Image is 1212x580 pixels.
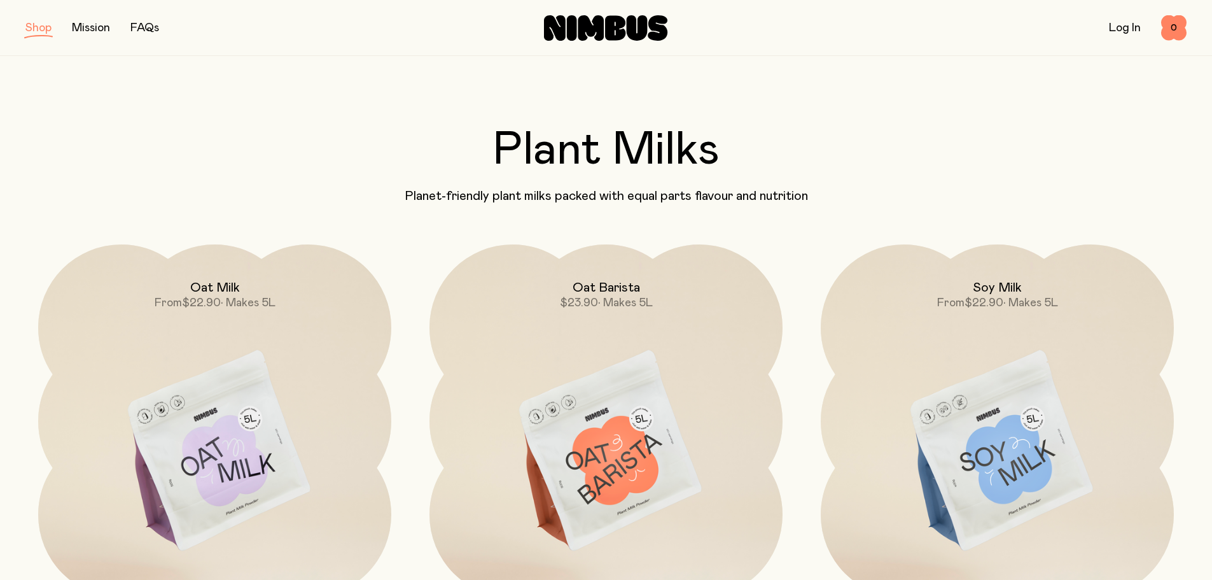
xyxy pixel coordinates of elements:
[560,297,598,309] span: $23.90
[221,297,275,309] span: • Makes 5L
[72,22,110,34] a: Mission
[190,280,240,295] h2: Oat Milk
[573,280,640,295] h2: Oat Barista
[937,297,965,309] span: From
[598,297,653,309] span: • Makes 5L
[1109,22,1141,34] a: Log In
[182,297,221,309] span: $22.90
[1161,15,1187,41] button: 0
[25,127,1187,173] h2: Plant Milks
[965,297,1003,309] span: $22.90
[155,297,182,309] span: From
[25,188,1187,204] p: Planet-friendly plant milks packed with equal parts flavour and nutrition
[130,22,159,34] a: FAQs
[1003,297,1058,309] span: • Makes 5L
[973,280,1022,295] h2: Soy Milk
